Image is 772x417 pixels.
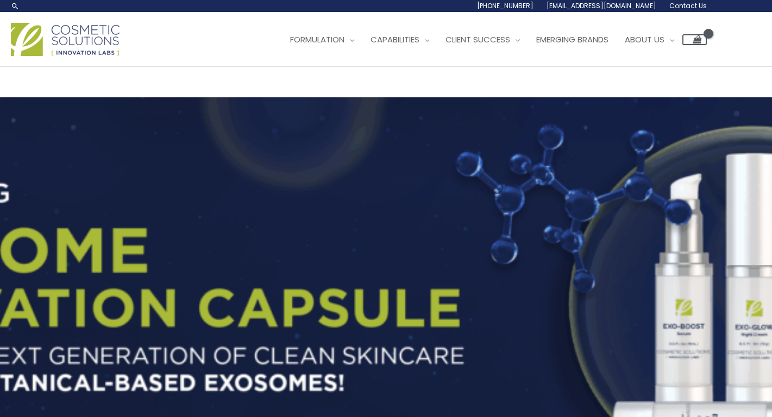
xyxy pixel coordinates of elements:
[362,23,437,56] a: Capabilities
[536,34,608,45] span: Emerging Brands
[11,2,20,10] a: Search icon link
[290,34,344,45] span: Formulation
[477,1,534,10] span: [PHONE_NUMBER]
[617,23,682,56] a: About Us
[274,23,707,56] nav: Site Navigation
[371,34,419,45] span: Capabilities
[625,34,664,45] span: About Us
[11,23,120,56] img: Cosmetic Solutions Logo
[437,23,528,56] a: Client Success
[528,23,617,56] a: Emerging Brands
[547,1,656,10] span: [EMAIL_ADDRESS][DOMAIN_NAME]
[682,34,707,45] a: View Shopping Cart, empty
[669,1,707,10] span: Contact Us
[282,23,362,56] a: Formulation
[445,34,510,45] span: Client Success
